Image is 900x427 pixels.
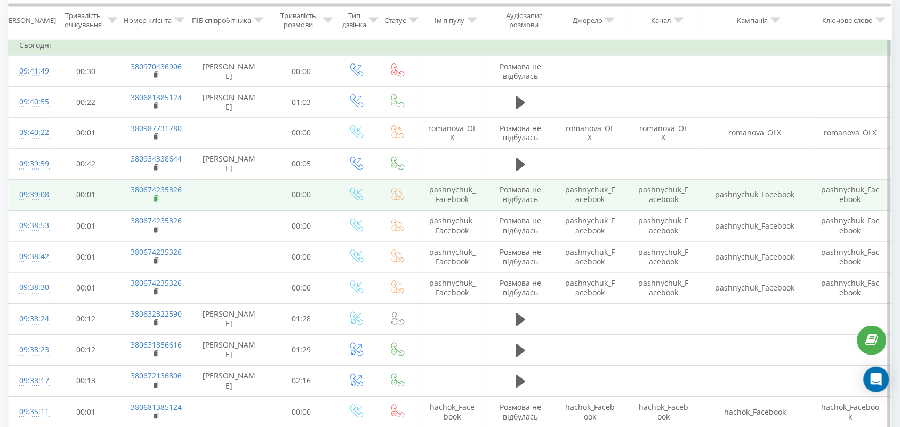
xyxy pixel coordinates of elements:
[810,211,891,242] td: pashnychuk_Facebook
[267,56,335,87] td: 00:00
[52,242,120,273] td: 00:01
[19,154,41,175] div: 09:39:59
[417,180,488,211] td: pashnychuk_Facebook
[19,278,41,299] div: 09:38:30
[131,216,182,226] a: 380674235326
[131,123,182,133] a: 380987731780
[500,123,542,143] span: Розмова не відбулась
[267,87,335,118] td: 01:03
[267,335,335,366] td: 01:29
[627,211,701,242] td: pashnychuk_Facebook
[277,11,320,29] div: Тривалість розмови
[417,273,488,304] td: pashnychuk_Facebook
[627,118,701,149] td: romanova_OLX
[19,61,41,82] div: 09:41:49
[497,11,551,29] div: Аудіозапис розмови
[553,273,627,304] td: pashnychuk_Facebook
[627,180,701,211] td: pashnychuk_Facebook
[131,247,182,257] a: 380674235326
[52,180,120,211] td: 00:01
[385,15,406,25] div: Статус
[553,180,627,211] td: pashnychuk_Facebook
[573,15,602,25] div: Джерело
[52,56,120,87] td: 00:30
[19,185,41,206] div: 09:39:08
[52,304,120,335] td: 00:12
[701,273,810,304] td: pashnychuk_Facebook
[19,216,41,237] div: 09:38:53
[267,149,335,180] td: 00:05
[500,185,542,205] span: Розмова не відбулась
[267,118,335,149] td: 00:00
[191,56,267,87] td: [PERSON_NAME]
[191,304,267,335] td: [PERSON_NAME]
[131,309,182,319] a: 380632322590
[701,242,810,273] td: pashnychuk_Facebook
[500,278,542,298] span: Розмова не відбулась
[553,118,627,149] td: romanova_OLX
[553,211,627,242] td: pashnychuk_Facebook
[342,11,366,29] div: Тип дзвінка
[52,366,120,397] td: 00:13
[810,118,891,149] td: romanova_OLX
[52,273,120,304] td: 00:01
[267,273,335,304] td: 00:00
[500,61,542,81] span: Розмова не відбулась
[652,15,671,25] div: Канал
[131,61,182,71] a: 380970436906
[19,92,41,112] div: 09:40:55
[191,335,267,366] td: [PERSON_NAME]
[61,11,105,29] div: Тривалість очікування
[701,118,810,149] td: romanova_OLX
[435,15,465,25] div: Ім'я пулу
[19,371,41,392] div: 09:38:17
[131,92,182,102] a: 380681385124
[417,118,488,149] td: romanova_OLX
[131,278,182,288] a: 380674235326
[267,211,335,242] td: 00:00
[19,123,41,143] div: 09:40:22
[2,15,56,25] div: [PERSON_NAME]
[124,15,172,25] div: Номер клієнта
[267,304,335,335] td: 01:28
[500,402,542,422] span: Розмова не відбулась
[701,211,810,242] td: pashnychuk_Facebook
[864,367,889,392] div: Open Intercom Messenger
[19,309,41,330] div: 09:38:24
[500,216,542,236] span: Розмова не відбулась
[191,366,267,397] td: [PERSON_NAME]
[9,35,892,56] td: Сьогодні
[192,15,251,25] div: ПІБ співробітника
[553,242,627,273] td: pashnychuk_Facebook
[131,402,182,413] a: 380681385124
[131,340,182,350] a: 380631856616
[627,273,701,304] td: pashnychuk_Facebook
[52,87,120,118] td: 00:22
[131,185,182,195] a: 380674235326
[627,242,701,273] td: pashnychuk_Facebook
[701,180,810,211] td: pashnychuk_Facebook
[417,211,488,242] td: pashnychuk_Facebook
[810,180,891,211] td: pashnychuk_Facebook
[810,242,891,273] td: pashnychuk_Facebook
[191,87,267,118] td: [PERSON_NAME]
[19,247,41,268] div: 09:38:42
[131,154,182,164] a: 380934338644
[131,371,182,381] a: 380672136806
[19,402,41,423] div: 09:35:11
[52,335,120,366] td: 00:12
[19,340,41,361] div: 09:38:23
[417,242,488,273] td: pashnychuk_Facebook
[52,149,120,180] td: 00:42
[267,366,335,397] td: 02:16
[810,273,891,304] td: pashnychuk_Facebook
[500,247,542,267] span: Розмова не відбулась
[823,15,873,25] div: Ключове слово
[267,180,335,211] td: 00:00
[52,118,120,149] td: 00:01
[191,149,267,180] td: [PERSON_NAME]
[52,211,120,242] td: 00:01
[737,15,768,25] div: Кампанія
[267,242,335,273] td: 00:00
